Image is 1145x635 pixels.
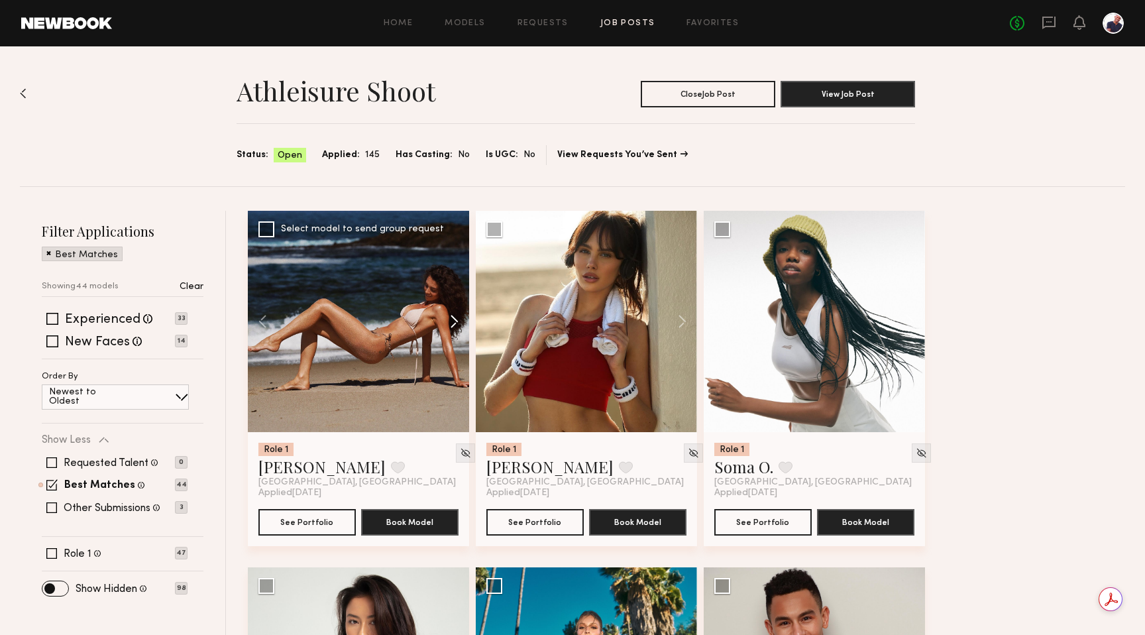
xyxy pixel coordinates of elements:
p: 3 [175,501,188,514]
p: 44 [175,479,188,491]
div: Select model to send group request [281,225,444,234]
div: Role 1 [486,443,521,456]
p: Show Less [42,435,91,445]
a: Book Model [817,516,914,527]
h2: Filter Applications [42,222,203,240]
span: Open [278,149,302,162]
button: Book Model [817,509,914,536]
span: Applied: [322,148,360,162]
label: Role 1 [64,549,91,559]
p: 33 [175,312,188,325]
a: Book Model [589,516,686,527]
a: [PERSON_NAME] [486,456,614,477]
p: Clear [180,282,203,292]
span: No [523,148,535,162]
a: Book Model [361,516,459,527]
span: No [458,148,470,162]
img: Unhide Model [916,447,927,459]
div: Applied [DATE] [486,488,686,498]
div: Role 1 [714,443,749,456]
div: Applied [DATE] [714,488,914,498]
button: CloseJob Post [641,81,775,107]
span: [GEOGRAPHIC_DATA], [GEOGRAPHIC_DATA] [258,477,456,488]
label: New Faces [65,336,130,349]
label: Other Submissions [64,503,150,514]
h1: Athleisure Shoot [237,74,435,107]
a: View Requests You’ve Sent [557,150,688,160]
img: Unhide Model [688,447,699,459]
a: Soma O. [714,456,773,477]
p: 0 [175,456,188,469]
p: 98 [175,582,188,595]
div: Applied [DATE] [258,488,459,498]
label: Show Hidden [76,584,137,595]
label: Experienced [65,314,140,327]
a: Models [445,19,485,28]
button: See Portfolio [258,509,356,536]
a: Home [384,19,413,28]
span: [GEOGRAPHIC_DATA], [GEOGRAPHIC_DATA] [486,477,684,488]
a: Job Posts [600,19,655,28]
p: Showing 44 models [42,282,119,291]
button: Book Model [361,509,459,536]
a: Requests [518,19,569,28]
p: 47 [175,547,188,559]
img: Back to previous page [20,88,27,99]
div: Role 1 [258,443,294,456]
span: 145 [365,148,380,162]
span: Has Casting: [396,148,453,162]
p: 14 [175,335,188,347]
span: Status: [237,148,268,162]
span: Is UGC: [486,148,518,162]
img: Unhide Model [460,447,471,459]
label: Best Matches [64,481,135,491]
button: See Portfolio [714,509,812,536]
label: Requested Talent [64,458,148,469]
p: Order By [42,373,78,381]
button: Book Model [589,509,686,536]
button: See Portfolio [486,509,584,536]
p: Newest to Oldest [49,388,128,406]
p: Best Matches [55,251,118,260]
button: View Job Post [781,81,915,107]
a: [PERSON_NAME] [258,456,386,477]
span: [GEOGRAPHIC_DATA], [GEOGRAPHIC_DATA] [714,477,912,488]
a: Favorites [686,19,739,28]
